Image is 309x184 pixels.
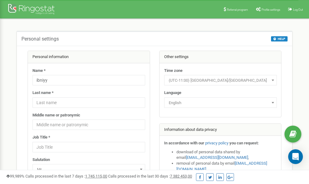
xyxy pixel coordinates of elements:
span: Profile settings [262,8,280,11]
label: Job Title * [32,135,50,140]
span: Mr. [32,164,145,174]
div: Open Intercom Messenger [288,149,303,164]
u: 7 382 453,00 [170,174,192,178]
button: HELP [271,36,288,41]
div: Personal information [28,51,150,63]
a: privacy policy [205,141,228,145]
label: Name * [32,68,46,74]
a: [EMAIL_ADDRESS][DOMAIN_NAME] [186,155,248,160]
label: Time zone [164,68,183,74]
input: Job Title [32,142,145,152]
input: Name [32,75,145,85]
label: Last name * [32,90,54,96]
div: Information about data privacy [160,124,281,136]
div: Other settings [160,51,281,63]
span: (UTC-11:00) Pacific/Midway [166,76,275,85]
u: 1 745 115,00 [85,174,107,178]
span: Calls processed in the last 30 days : [108,174,192,178]
span: English [164,97,277,108]
label: Middle name or patronymic [32,112,80,118]
span: 99,989% [6,174,24,178]
h5: Personal settings [21,36,59,42]
label: Language [164,90,181,96]
li: download of personal data shared by email , [176,149,277,161]
span: Referral program [227,8,248,11]
strong: you can request: [229,141,259,145]
input: Middle name or patronymic [32,119,145,130]
span: Calls processed in the last 7 days : [25,174,107,178]
span: Log Out [293,8,303,11]
strong: In accordance with our [164,141,204,145]
span: English [166,99,275,107]
label: Salutation [32,157,50,163]
span: Mr. [35,165,143,174]
span: (UTC-11:00) Pacific/Midway [164,75,277,85]
li: removal of personal data by email , [176,161,277,172]
input: Last name [32,97,145,108]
